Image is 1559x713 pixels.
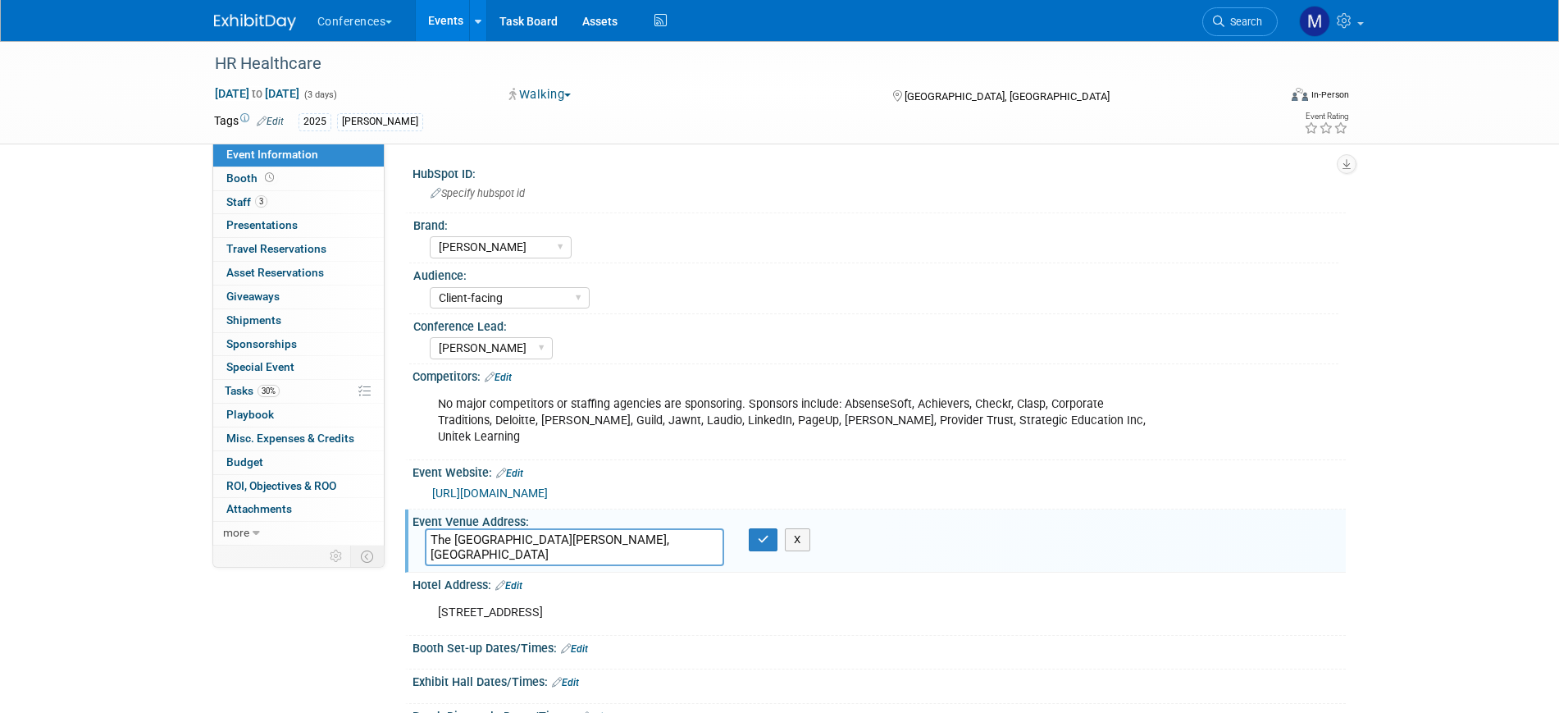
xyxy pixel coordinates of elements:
[337,113,423,130] div: [PERSON_NAME]
[213,427,384,450] a: Misc. Expenses & Credits
[1299,6,1330,37] img: Marygrace LeGros
[1202,7,1278,36] a: Search
[413,510,1346,530] div: Event Venue Address:
[213,475,384,498] a: ROI, Objectives & ROO
[413,263,1338,284] div: Audience:
[262,171,277,184] span: Booth not reserved yet
[226,408,274,421] span: Playbook
[258,385,280,397] span: 30%
[561,643,588,655] a: Edit
[413,314,1338,335] div: Conference Lead:
[213,144,384,167] a: Event Information
[1292,88,1308,101] img: Format-Inperson.png
[213,214,384,237] a: Presentations
[213,309,384,332] a: Shipments
[226,360,294,373] span: Special Event
[226,290,280,303] span: Giveaways
[226,218,298,231] span: Presentations
[223,526,249,539] span: more
[426,596,1165,629] div: [STREET_ADDRESS]
[226,313,281,327] span: Shipments
[350,546,384,567] td: Toggle Event Tabs
[905,90,1110,103] span: [GEOGRAPHIC_DATA], [GEOGRAPHIC_DATA]
[226,502,292,515] span: Attachments
[255,195,267,208] span: 3
[213,451,384,474] a: Budget
[322,546,351,567] td: Personalize Event Tab Strip
[504,86,577,103] button: Walking
[226,195,267,208] span: Staff
[495,580,522,592] a: Edit
[785,528,810,551] button: X
[226,479,336,492] span: ROI, Objectives & ROO
[485,372,512,383] a: Edit
[496,468,523,479] a: Edit
[213,404,384,427] a: Playbook
[213,167,384,190] a: Booth
[209,49,1253,79] div: HR Healthcare
[1224,16,1262,28] span: Search
[426,388,1165,454] div: No major competitors or staffing agencies are sponsoring. Sponsors include: AbsenseSoft, Achiever...
[226,266,324,279] span: Asset Reservations
[213,191,384,214] a: Staff3
[226,171,277,185] span: Booth
[226,432,354,445] span: Misc. Expenses & Credits
[214,86,300,101] span: [DATE] [DATE]
[413,670,1346,691] div: Exhibit Hall Dates/Times:
[225,384,280,397] span: Tasks
[432,487,548,500] a: [URL][DOMAIN_NAME]
[226,337,297,350] span: Sponsorships
[413,636,1346,657] div: Booth Set-up Dates/Times:
[214,112,284,131] td: Tags
[213,356,384,379] a: Special Event
[214,14,296,30] img: ExhibitDay
[1181,85,1350,110] div: Event Format
[413,162,1346,182] div: HubSpot ID:
[552,677,579,688] a: Edit
[213,286,384,309] a: Giveaways
[213,498,384,521] a: Attachments
[249,87,265,100] span: to
[226,455,263,468] span: Budget
[213,380,384,403] a: Tasks30%
[1304,112,1348,121] div: Event Rating
[413,573,1346,594] div: Hotel Address:
[213,262,384,285] a: Asset Reservations
[431,187,525,199] span: Specify hubspot id
[413,364,1346,386] div: Competitors:
[1311,89,1349,101] div: In-Person
[303,89,337,100] span: (3 days)
[257,116,284,127] a: Edit
[213,522,384,545] a: more
[413,460,1346,482] div: Event Website:
[413,213,1338,234] div: Brand:
[226,148,318,161] span: Event Information
[226,242,326,255] span: Travel Reservations
[213,333,384,356] a: Sponsorships
[213,238,384,261] a: Travel Reservations
[299,113,331,130] div: 2025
